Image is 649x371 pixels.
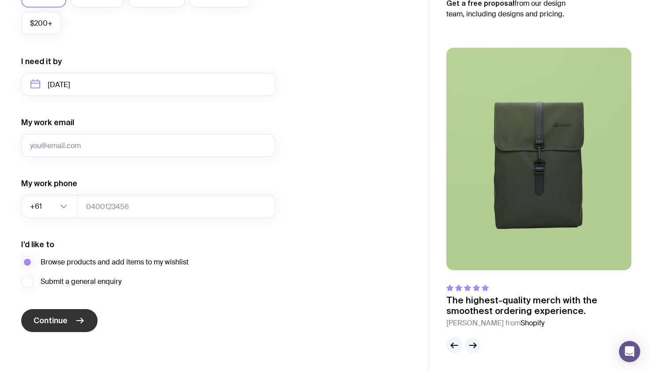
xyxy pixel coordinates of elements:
label: I need it by [21,56,62,67]
label: My work email [21,117,74,128]
label: My work phone [21,178,77,189]
span: +61 [30,195,44,218]
span: Continue [34,315,68,326]
input: Search for option [44,195,57,218]
button: Continue [21,309,98,332]
input: Select a target date [21,73,275,96]
label: I’d like to [21,239,54,250]
label: $200+ [21,12,61,35]
input: 0400123456 [77,195,275,218]
input: you@email.com [21,134,275,157]
span: Shopify [521,318,544,328]
span: Submit a general enquiry [41,276,121,287]
div: Search for option [21,195,78,218]
cite: [PERSON_NAME] from [446,318,631,329]
div: Open Intercom Messenger [619,341,640,362]
p: The highest-quality merch with the smoothest ordering experience. [446,295,631,316]
span: Browse products and add items to my wishlist [41,257,189,268]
